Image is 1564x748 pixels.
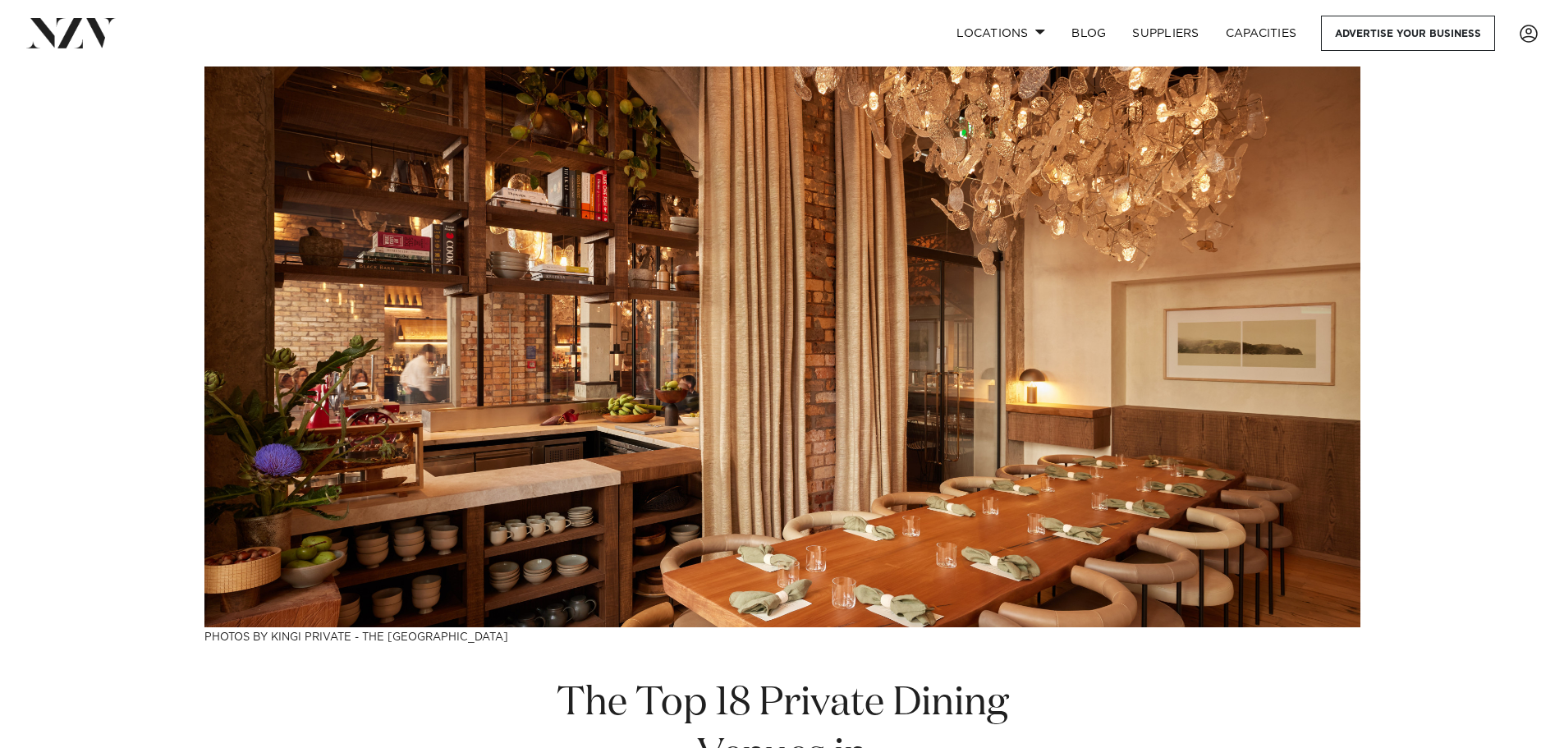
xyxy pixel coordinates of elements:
img: The Top 18 Private Dining Venues in Auckland [204,67,1360,627]
a: SUPPLIERS [1119,16,1212,51]
a: Advertise your business [1321,16,1495,51]
h3: Photos by kingi Private - The [GEOGRAPHIC_DATA] [204,627,1360,645]
a: Capacities [1213,16,1310,51]
a: BLOG [1058,16,1119,51]
a: Locations [943,16,1058,51]
img: nzv-logo.png [26,18,116,48]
